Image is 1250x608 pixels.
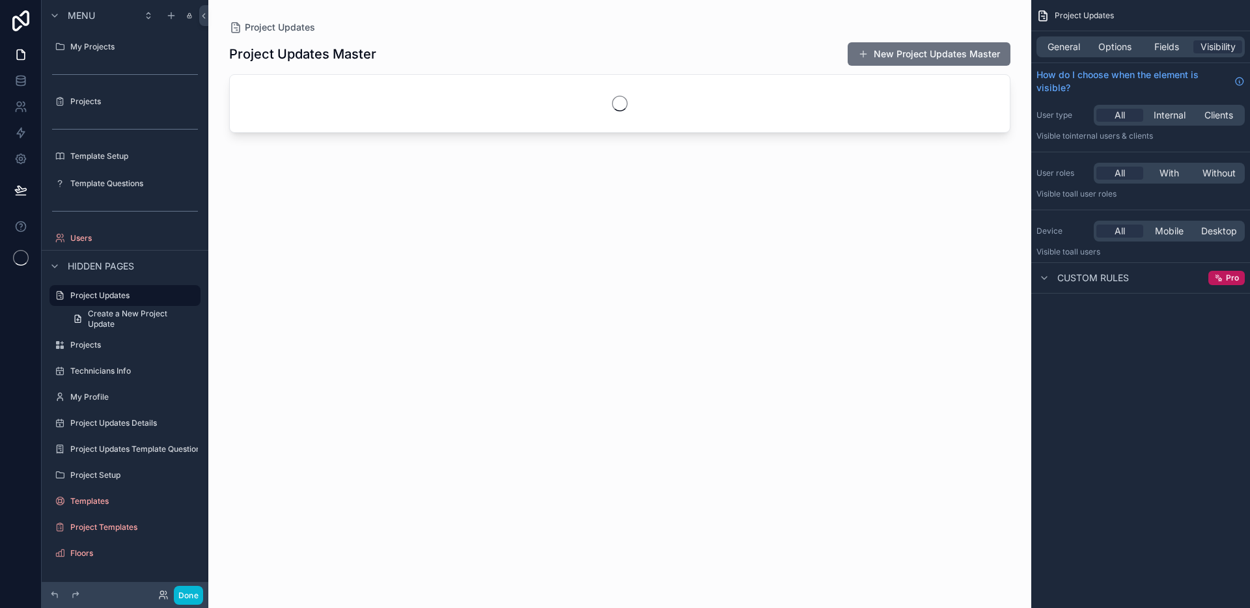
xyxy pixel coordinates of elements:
span: Pro [1226,273,1239,283]
span: All user roles [1070,189,1117,199]
span: Visibility [1201,40,1236,53]
label: My Projects [70,42,198,52]
p: Visible to [1036,131,1245,141]
a: My Projects [49,36,201,57]
label: Project Templates [70,522,198,532]
label: User roles [1036,168,1089,178]
a: Projects [49,91,201,112]
label: Templates [70,496,198,506]
a: My Profile [49,387,201,408]
label: Technicians Info [70,366,198,376]
label: Device [1036,226,1089,236]
a: Technicians Info [49,361,201,381]
a: How do I choose when the element is visible? [1036,68,1245,94]
label: Project Updates Template Questions [70,444,204,454]
a: Create a New Project Update [65,309,201,329]
span: Menu [68,9,95,22]
span: Fields [1154,40,1179,53]
span: All [1115,109,1125,122]
label: My Profile [70,392,198,402]
span: Hidden pages [68,260,134,273]
label: Template Questions [70,178,198,189]
span: General [1048,40,1080,53]
a: Project Setup [49,465,201,486]
a: Project Updates Template Questions [49,439,201,460]
span: Create a New Project Update [88,309,193,329]
span: Clients [1204,109,1233,122]
span: All [1115,167,1125,180]
a: Project Updates [49,285,201,306]
p: Visible to [1036,189,1245,199]
span: Project Updates [1055,10,1114,21]
label: Project Updates Details [70,418,198,428]
label: User type [1036,110,1089,120]
label: Projects [70,96,198,107]
span: How do I choose when the element is visible? [1036,68,1229,94]
label: Project Updates [70,290,193,301]
a: Template Questions [49,173,201,194]
span: Without [1202,167,1236,180]
a: Project Updates Details [49,413,201,434]
a: Templates [49,491,201,512]
label: Project Setup [70,470,198,480]
span: With [1160,167,1179,180]
label: Users [70,233,198,243]
span: Desktop [1201,225,1237,238]
a: Project Templates [49,517,201,538]
span: all users [1070,247,1100,256]
a: Template Setup [49,146,201,167]
button: Done [174,586,203,605]
label: Floors [70,548,198,559]
span: Options [1098,40,1132,53]
a: Users [49,228,201,249]
label: Projects [70,340,198,350]
span: Mobile [1155,225,1184,238]
a: Projects [49,335,201,355]
span: Internal [1154,109,1186,122]
span: Custom rules [1057,271,1129,284]
p: Visible to [1036,247,1245,257]
span: All [1115,225,1125,238]
span: Internal users & clients [1070,131,1153,141]
a: Floors [49,543,201,564]
label: Template Setup [70,151,198,161]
